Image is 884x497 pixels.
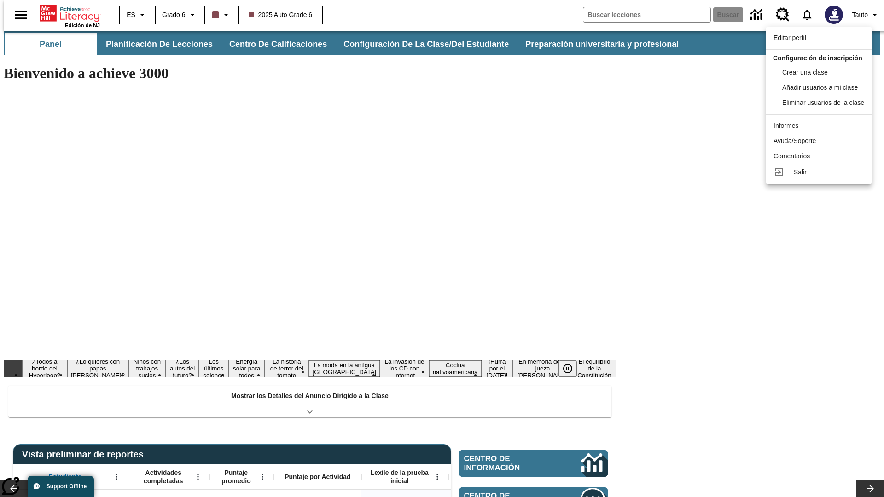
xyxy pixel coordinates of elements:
[773,122,798,129] span: Informes
[782,69,828,76] span: Crear una clase
[794,168,807,176] span: Salir
[773,152,810,160] span: Comentarios
[782,84,858,91] span: Añadir usuarios a mi clase
[773,137,816,144] span: Ayuda/Soporte
[773,34,806,41] span: Editar perfil
[773,54,862,62] span: Configuración de inscripción
[782,99,864,106] span: Eliminar usuarios de la clase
